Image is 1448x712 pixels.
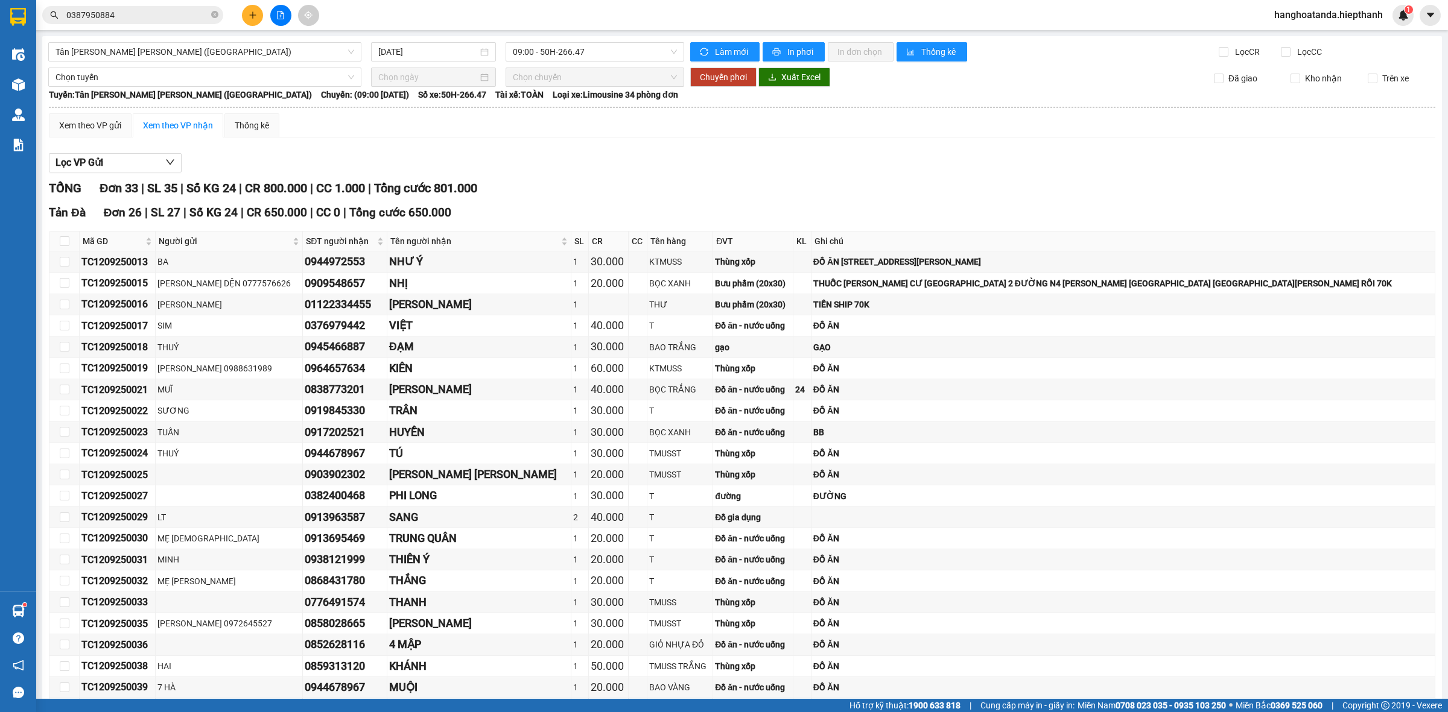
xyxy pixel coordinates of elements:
div: SIM [157,319,300,332]
td: TRÂN [387,400,571,421]
div: 1 [573,490,586,503]
td: PHI LONG [387,485,571,506]
div: THUÝ [157,447,300,460]
div: 20.000 [591,530,626,547]
div: ĐẠM [389,338,569,355]
td: HUYỀN [387,422,571,443]
div: 0964657634 [305,360,384,377]
div: 2 [573,511,586,524]
div: 30.000 [591,402,626,419]
div: TC1209250029 [81,509,153,525]
div: gạo [715,341,791,354]
div: TC1209250022 [81,403,153,418]
div: 1 [573,426,586,439]
td: TC1209250030 [80,528,156,549]
div: T [649,553,711,566]
div: 20.000 [591,275,626,292]
span: Đã giao [1224,72,1262,85]
div: 0919845330 [305,402,384,419]
span: Tổng cước 650.000 [349,206,451,219]
div: 1 [573,277,586,290]
td: 0913963587 [303,507,387,528]
span: down [165,157,175,167]
td: ĐẠM [387,336,571,358]
td: TC1209250035 [80,613,156,634]
button: printerIn phơi [763,42,825,61]
td: TC1209250029 [80,507,156,528]
span: Lọc VP Gửi [56,155,103,170]
div: TC1209250032 [81,573,153,588]
span: CR 800.000 [245,181,307,195]
td: 0909548657 [303,273,387,294]
button: bar-chartThống kê [897,42,967,61]
div: THANH [389,594,569,611]
div: 0945466887 [305,338,384,355]
div: TMUSS [649,596,711,609]
td: TC1209250024 [80,443,156,464]
div: TMUSST [649,447,711,460]
td: TC1209250015 [80,273,156,294]
img: warehouse-icon [12,109,25,121]
div: ĐỒ ĂN [813,553,1433,566]
div: TC1209250021 [81,382,153,397]
td: SANG [387,507,571,528]
span: 09:00 - 50H-266.47 [513,43,677,61]
div: 30.000 [591,253,626,270]
input: Tìm tên, số ĐT hoặc mã đơn [66,8,209,22]
div: ĐỒ ĂN [813,319,1433,332]
div: MẸ [PERSON_NAME] [157,575,300,588]
div: Đồ ăn - nước uống [715,383,791,396]
td: TC1209250022 [80,400,156,421]
div: 40.000 [591,509,626,526]
div: THUỶ [157,341,300,354]
div: ĐỒ ĂN [813,383,1433,396]
div: TC1209250023 [81,424,153,439]
div: 20.000 [591,572,626,589]
div: ĐỒ ĂN [813,468,1433,481]
div: 30.000 [591,338,626,355]
div: BỌC XANH [649,277,711,290]
td: TC1209250021 [80,379,156,400]
td: TC1209250019 [80,358,156,379]
td: KIÊN [387,358,571,379]
span: | [310,206,313,219]
div: T [649,319,711,332]
div: SANG [389,509,569,526]
div: ĐỒ ĂN [813,447,1433,460]
div: [PERSON_NAME] 0988631989 [157,362,300,375]
span: | [183,206,186,219]
button: syncLàm mới [690,42,760,61]
div: TC1209250025 [81,467,153,482]
input: 12/09/2025 [378,45,478,58]
span: | [368,181,371,195]
span: CR 650.000 [247,206,307,219]
td: 0913695469 [303,528,387,549]
div: Thùng xốp [715,255,791,268]
div: 1 [573,532,586,545]
div: Bưu phẩm (20x30) [715,298,791,311]
div: 1 [573,298,586,311]
div: TC1209250031 [81,552,153,567]
td: 0903902302 [303,464,387,485]
span: Tổng cước 801.000 [374,181,477,195]
div: BA [157,255,300,268]
span: plus [249,11,257,19]
div: 1 [573,362,586,375]
div: TC1209250033 [81,594,153,610]
th: CR [589,232,629,251]
td: TC1209250017 [80,315,156,336]
div: Thùng xốp [715,362,791,375]
div: 0913963587 [305,509,384,526]
div: TRÂN [389,402,569,419]
div: Đồ ăn - nước uống [715,404,791,417]
div: TC1209250019 [81,361,153,376]
div: 60.000 [591,360,626,377]
div: 30.000 [591,487,626,504]
div: 20.000 [591,466,626,483]
button: caret-down [1420,5,1441,26]
div: 0838773201 [305,381,384,398]
div: ĐỒ ĂN [813,404,1433,417]
b: Tuyến: Tân [PERSON_NAME] [PERSON_NAME] ([GEOGRAPHIC_DATA]) [49,90,312,99]
div: MUĨ [157,383,300,396]
span: aim [304,11,313,19]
